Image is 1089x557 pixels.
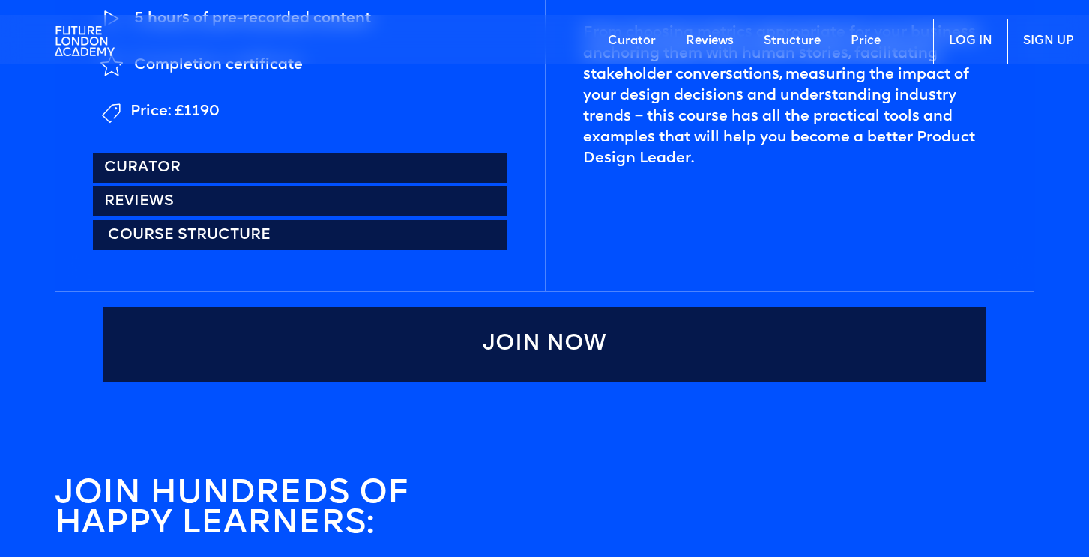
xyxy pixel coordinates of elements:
[671,19,749,64] a: Reviews
[93,220,507,250] a: Course structure
[93,153,507,183] a: Curator
[130,101,220,122] div: Price: £1190
[933,19,1007,64] a: LOG IN
[1007,19,1089,64] a: SIGN UP
[134,8,371,29] div: 5 hours of pre-recorded content
[103,307,986,382] a: Join Now
[836,19,896,64] a: Price
[593,19,671,64] a: Curator
[749,19,836,64] a: Structure
[55,479,489,540] h4: join HUNDREDS OF HAPPY LEARNERS:
[134,55,303,76] div: Completion certificate
[93,186,507,216] a: Reviews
